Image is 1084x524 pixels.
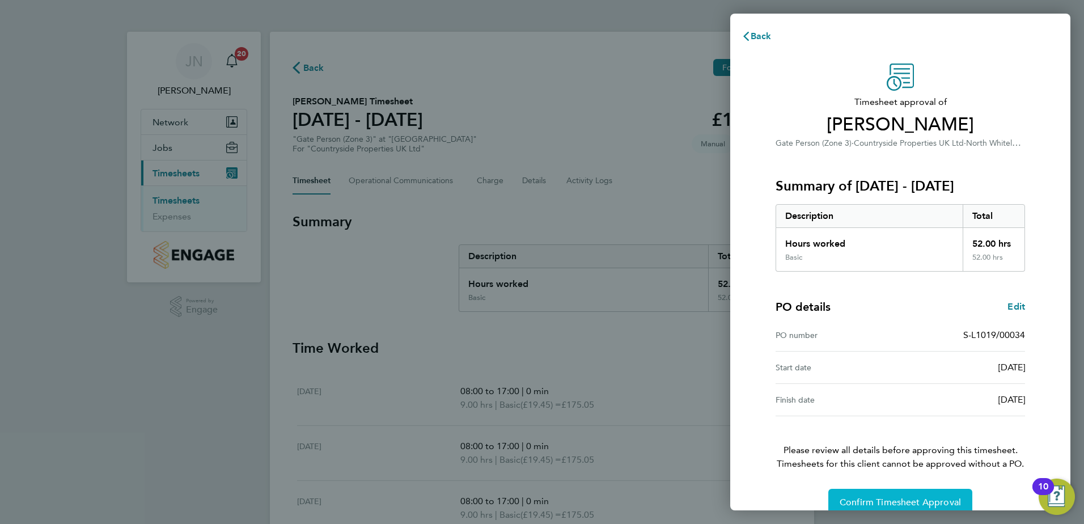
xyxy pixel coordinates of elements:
[1039,479,1075,515] button: Open Resource Center, 10 new notifications
[776,299,831,315] h4: PO details
[1038,487,1048,501] div: 10
[776,361,900,374] div: Start date
[964,138,966,148] span: ·
[776,113,1025,136] span: [PERSON_NAME]
[828,489,972,516] button: Confirm Timesheet Approval
[900,361,1025,374] div: [DATE]
[762,457,1039,471] span: Timesheets for this client cannot be approved without a PO.
[776,138,852,148] span: Gate Person (Zone 3)
[963,205,1025,227] div: Total
[963,228,1025,253] div: 52.00 hrs
[776,393,900,407] div: Finish date
[730,25,783,48] button: Back
[840,497,961,508] span: Confirm Timesheet Approval
[1007,300,1025,314] a: Edit
[776,204,1025,272] div: Summary of 25 - 31 Aug 2025
[963,329,1025,340] span: S-L1019/00034
[854,138,964,148] span: Countryside Properties UK Ltd
[785,253,802,262] div: Basic
[751,31,772,41] span: Back
[776,95,1025,109] span: Timesheet approval of
[776,328,900,342] div: PO number
[900,393,1025,407] div: [DATE]
[776,177,1025,195] h3: Summary of [DATE] - [DATE]
[776,205,963,227] div: Description
[852,138,854,148] span: ·
[1007,301,1025,312] span: Edit
[966,137,1056,148] span: North Whiteley Phase 9A
[776,228,963,253] div: Hours worked
[963,253,1025,271] div: 52.00 hrs
[762,416,1039,471] p: Please review all details before approving this timesheet.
